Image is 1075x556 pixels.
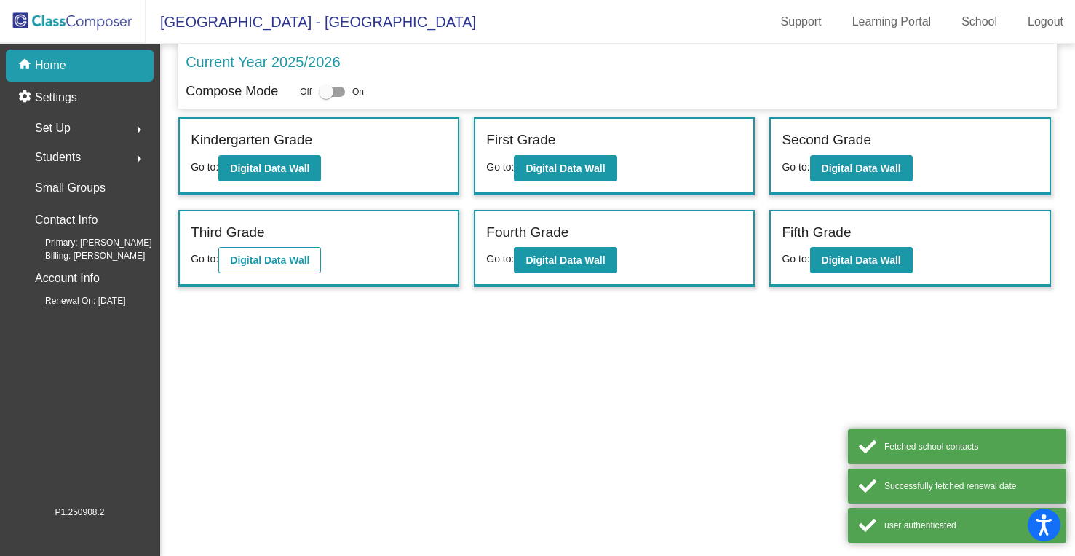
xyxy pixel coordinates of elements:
[352,85,364,98] span: On
[22,249,145,262] span: Billing: [PERSON_NAME]
[191,253,218,265] span: Go to:
[186,51,340,73] p: Current Year 2025/2026
[35,89,77,106] p: Settings
[486,161,514,173] span: Go to:
[782,130,871,151] label: Second Grade
[525,163,605,174] b: Digital Data Wall
[22,294,125,308] span: Renewal On: [DATE]
[230,163,309,174] b: Digital Data Wall
[884,440,1055,453] div: Fetched school contacts
[884,479,1055,493] div: Successfully fetched renewal date
[35,57,66,74] p: Home
[191,161,218,173] span: Go to:
[950,10,1009,34] a: School
[810,155,913,181] button: Digital Data Wall
[35,118,71,138] span: Set Up
[35,147,81,168] span: Students
[782,222,851,243] label: Fifth Grade
[514,247,616,273] button: Digital Data Wall
[300,85,312,98] span: Off
[191,222,264,243] label: Third Grade
[841,10,943,34] a: Learning Portal
[486,222,568,243] label: Fourth Grade
[525,254,605,266] b: Digital Data Wall
[769,10,833,34] a: Support
[218,155,321,181] button: Digital Data Wall
[35,210,98,230] p: Contact Info
[822,254,901,266] b: Digital Data Wall
[218,247,321,273] button: Digital Data Wall
[486,130,555,151] label: First Grade
[230,254,309,266] b: Digital Data Wall
[486,253,514,265] span: Go to:
[191,130,312,151] label: Kindergarten Grade
[35,268,100,289] p: Account Info
[514,155,616,181] button: Digital Data Wall
[884,519,1055,532] div: user authenticated
[782,253,809,265] span: Go to:
[822,163,901,174] b: Digital Data Wall
[810,247,913,273] button: Digital Data Wall
[130,150,148,168] mat-icon: arrow_right
[186,82,278,101] p: Compose Mode
[35,178,106,198] p: Small Groups
[1016,10,1075,34] a: Logout
[146,10,476,34] span: [GEOGRAPHIC_DATA] - [GEOGRAPHIC_DATA]
[22,236,152,249] span: Primary: [PERSON_NAME]
[782,161,809,173] span: Go to:
[17,57,35,74] mat-icon: home
[17,89,35,106] mat-icon: settings
[130,121,148,138] mat-icon: arrow_right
